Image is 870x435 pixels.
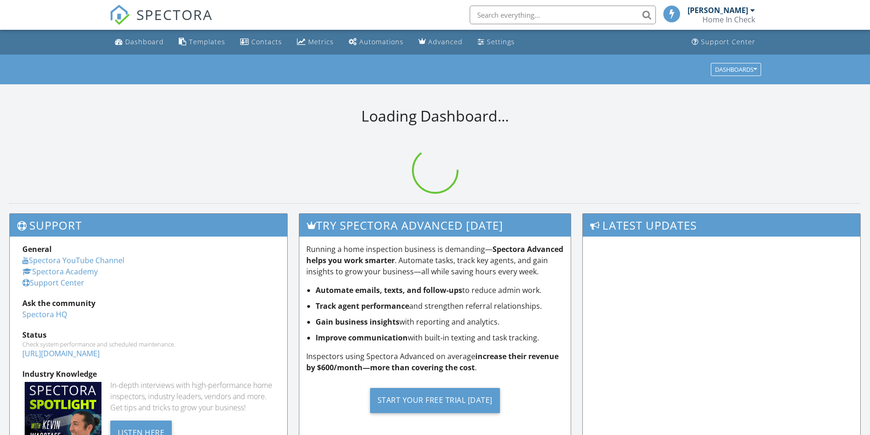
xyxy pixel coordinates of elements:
[22,298,275,309] div: Ask the community
[470,6,656,24] input: Search everything...
[583,214,860,237] h3: Latest Updates
[22,340,275,348] div: Check system performance and scheduled maintenance.
[136,5,213,24] span: SPECTORA
[715,66,757,73] div: Dashboards
[370,388,500,413] div: Start Your Free Trial [DATE]
[316,285,462,295] strong: Automate emails, texts, and follow-ups
[415,34,466,51] a: Advanced
[22,309,67,319] a: Spectora HQ
[688,34,759,51] a: Support Center
[293,34,337,51] a: Metrics
[702,15,755,24] div: Home In Check
[306,244,563,265] strong: Spectora Advanced helps you work smarter
[125,37,164,46] div: Dashboard
[316,332,564,343] li: with built-in texting and task tracking.
[109,5,130,25] img: The Best Home Inspection Software - Spectora
[22,368,275,380] div: Industry Knowledge
[306,351,564,373] p: Inspectors using Spectora Advanced on average .
[316,301,409,311] strong: Track agent performance
[316,333,408,343] strong: Improve communication
[251,37,282,46] div: Contacts
[110,380,275,413] div: In-depth interviews with high-performance home inspectors, industry leaders, vendors and more. Ge...
[22,329,275,340] div: Status
[308,37,334,46] div: Metrics
[22,348,100,359] a: [URL][DOMAIN_NAME]
[474,34,519,51] a: Settings
[428,37,463,46] div: Advanced
[22,244,52,254] strong: General
[316,300,564,312] li: and strengthen referral relationships.
[701,37,755,46] div: Support Center
[109,13,213,32] a: SPECTORA
[487,37,515,46] div: Settings
[316,317,399,327] strong: Gain business insights
[22,255,124,265] a: Spectora YouTube Channel
[175,34,229,51] a: Templates
[22,266,98,277] a: Spectora Academy
[316,316,564,327] li: with reporting and analytics.
[306,351,559,373] strong: increase their revenue by $600/month—more than covering the cost
[306,381,564,420] a: Start Your Free Trial [DATE]
[688,6,748,15] div: [PERSON_NAME]
[306,244,564,277] p: Running a home inspection business is demanding— . Automate tasks, track key agents, and gain ins...
[10,214,287,237] h3: Support
[316,285,564,296] li: to reduce admin work.
[345,34,407,51] a: Automations (Basic)
[22,278,84,288] a: Support Center
[299,214,571,237] h3: Try spectora advanced [DATE]
[236,34,286,51] a: Contacts
[189,37,225,46] div: Templates
[711,63,761,76] button: Dashboards
[359,37,404,46] div: Automations
[111,34,168,51] a: Dashboard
